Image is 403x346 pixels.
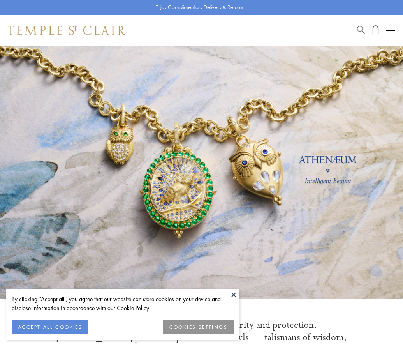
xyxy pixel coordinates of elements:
[386,26,395,35] button: Open navigation
[155,4,244,11] p: Enjoy Complimentary Delivery & Returns
[8,26,125,35] img: Temple St. Clair
[12,320,88,334] button: ACCEPT ALL COOKIES
[357,25,365,35] a: Search
[372,25,379,35] a: Open Shopping Bag
[12,295,234,312] div: By clicking “Accept all”, you agree that our website can store cookies on your device and disclos...
[163,320,234,334] button: COOKIES SETTINGS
